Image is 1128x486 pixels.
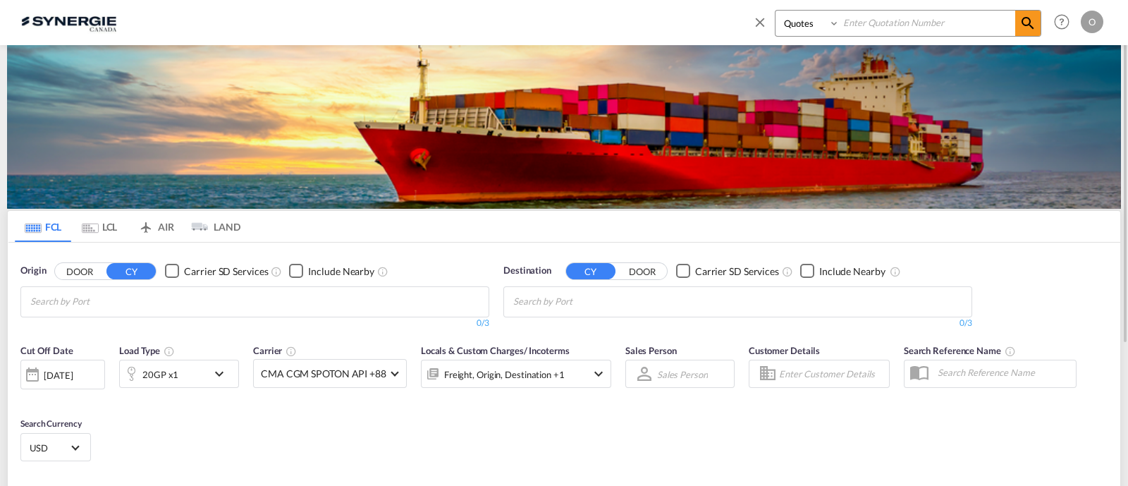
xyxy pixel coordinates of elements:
span: Sales Person [625,345,677,356]
input: Chips input. [30,291,164,313]
md-checkbox: Checkbox No Ink [800,264,885,279]
md-checkbox: Checkbox No Ink [165,264,268,279]
md-tab-item: LCL [71,211,128,242]
span: Destination [503,264,551,278]
div: O [1081,11,1103,33]
div: Carrier SD Services [695,265,779,279]
button: CY [106,263,156,279]
div: [DATE] [44,369,73,382]
md-datepicker: Select [20,388,31,407]
span: CMA CGM SPOTON API +88 [261,367,386,381]
md-icon: Your search will be saved by the below given name [1005,346,1016,357]
md-checkbox: Checkbox No Ink [676,264,779,279]
div: Include Nearby [308,265,374,279]
input: Enter Quotation Number [840,11,1015,35]
span: Carrier [253,345,297,356]
md-icon: icon-information-outline [164,346,175,357]
span: Search Currency [20,418,82,429]
div: Help [1050,10,1081,35]
span: Load Type [119,345,175,356]
md-tab-item: FCL [15,211,71,242]
span: Locals & Custom Charges [421,345,570,356]
span: Help [1050,10,1074,34]
md-icon: icon-chevron-down [590,365,607,382]
div: Freight Origin Destination Factory Stuffingicon-chevron-down [421,360,611,388]
md-tab-item: LAND [184,211,240,242]
div: Carrier SD Services [184,265,268,279]
span: Customer Details [749,345,820,356]
md-checkbox: Checkbox No Ink [289,264,374,279]
md-chips-wrap: Chips container with autocompletion. Enter the text area, type text to search, and then use the u... [28,287,170,313]
span: Origin [20,264,46,278]
div: 0/3 [503,317,972,329]
div: Include Nearby [819,265,885,279]
md-tab-item: AIR [128,211,184,242]
md-icon: icon-close [752,14,768,30]
span: Search Reference Name [904,345,1016,356]
button: CY [566,263,615,279]
span: Cut Off Date [20,345,73,356]
div: [DATE] [20,360,105,389]
md-icon: Unchecked: Search for CY (Container Yard) services for all selected carriers.Checked : Search for... [782,266,793,277]
md-icon: Unchecked: Ignores neighbouring ports when fetching rates.Checked : Includes neighbouring ports w... [890,266,901,277]
div: 20GP x1 [142,365,178,384]
md-pagination-wrapper: Use the left and right arrow keys to navigate between tabs [15,211,240,242]
md-icon: The selected Trucker/Carrierwill be displayed in the rate results If the rates are from another f... [286,346,297,357]
md-icon: icon-chevron-down [211,365,235,382]
md-icon: icon-airplane [137,219,154,229]
div: 20GP x1icon-chevron-down [119,360,239,388]
button: DOOR [55,263,104,279]
md-icon: Unchecked: Ignores neighbouring ports when fetching rates.Checked : Includes neighbouring ports w... [377,266,388,277]
button: DOOR [618,263,667,279]
md-select: Sales Person [656,364,709,384]
div: Freight Origin Destination Factory Stuffing [444,365,565,384]
input: Chips input. [513,291,647,313]
md-icon: Unchecked: Search for CY (Container Yard) services for all selected carriers.Checked : Search for... [271,266,282,277]
div: 0/3 [20,317,489,329]
md-select: Select Currency: $ USDUnited States Dollar [28,437,83,458]
span: / Incoterms [524,345,570,356]
input: Search Reference Name [931,362,1076,383]
span: USD [30,442,69,454]
img: LCL+%26+FCL+BACKGROUND.png [7,45,1121,209]
input: Enter Customer Details [779,363,885,384]
md-icon: icon-magnify [1019,15,1036,32]
span: icon-close [752,10,775,44]
md-chips-wrap: Chips container with autocompletion. Enter the text area, type text to search, and then use the u... [511,287,653,313]
img: 1f56c880d42311ef80fc7dca854c8e59.png [21,6,116,38]
span: icon-magnify [1015,11,1041,36]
